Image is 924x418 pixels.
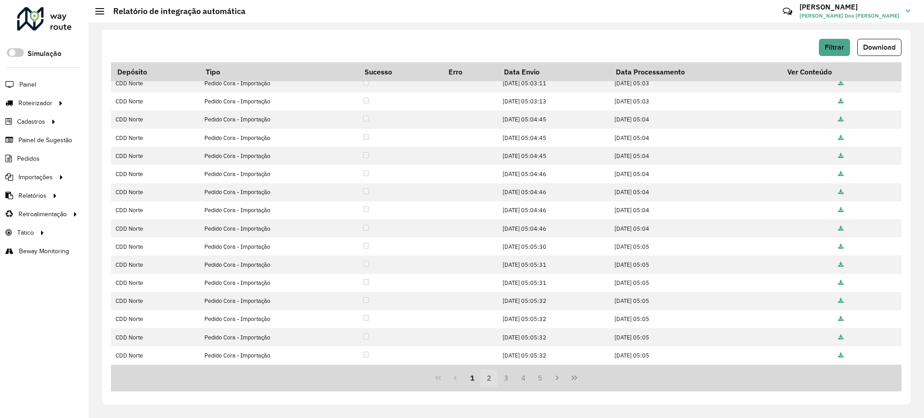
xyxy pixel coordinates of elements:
td: [DATE] 05:04:45 [498,129,610,147]
td: Pedido Cora - Importação [200,346,359,364]
span: Roteirizador [18,98,52,108]
a: Ver Conteúdo [838,334,844,341]
td: [DATE] 05:04 [610,111,781,129]
a: Ver Conteúdo [838,206,844,214]
span: Filtrar [825,43,844,51]
td: [DATE] 05:04 [610,147,781,165]
th: Depósito [111,62,200,81]
a: Ver Conteúdo [838,279,844,287]
td: [DATE] 05:04:46 [498,183,610,201]
td: [DATE] 05:04:45 [498,111,610,129]
span: Pedidos [17,154,40,163]
td: [DATE] 05:05 [610,274,781,292]
td: [DATE] 05:03:11 [498,74,610,93]
a: Ver Conteúdo [838,188,844,196]
td: Pedido Cora - Importação [200,237,359,255]
span: Painel [19,80,36,89]
th: Sucesso [358,62,442,81]
th: Ver Conteúdo [781,62,901,81]
td: [DATE] 05:05:32 [498,346,610,364]
td: [DATE] 05:05:31 [498,255,610,274]
td: Pedido Cora - Importação [200,183,359,201]
a: Ver Conteúdo [838,170,844,178]
td: CDD Norte [111,201,200,219]
span: Painel de Sugestão [18,135,72,145]
th: Erro [442,62,498,81]
td: Pedido Cora - Importação [200,165,359,183]
a: Contato Rápido [778,2,797,21]
td: CDD Norte [111,237,200,255]
td: CDD Norte [111,165,200,183]
span: Download [863,43,896,51]
td: Pedido Cora - Importação [200,111,359,129]
td: CDD Norte [111,74,200,93]
button: Next Page [549,369,566,386]
td: [DATE] 05:04:46 [498,201,610,219]
button: Filtrar [819,39,850,56]
button: 5 [532,369,549,386]
a: Ver Conteúdo [838,116,844,123]
a: Ver Conteúdo [838,134,844,142]
td: CDD Norte [111,183,200,201]
a: Ver Conteúdo [838,243,844,251]
td: Pedido Cora - Importação [200,274,359,292]
td: [DATE] 05:05:30 [498,237,610,255]
td: CDD Norte [111,292,200,310]
h3: [PERSON_NAME] [799,3,899,11]
td: [DATE] 05:05 [610,346,781,364]
td: CDD Norte [111,219,200,237]
td: [DATE] 05:05 [610,310,781,328]
td: [DATE] 05:04:46 [498,219,610,237]
td: [DATE] 05:05 [610,328,781,346]
th: Tipo [200,62,359,81]
span: Importações [18,172,53,182]
a: Ver Conteúdo [838,152,844,160]
button: 2 [480,369,498,386]
td: Pedido Cora - Importação [200,201,359,219]
button: 4 [515,369,532,386]
td: CDD Norte [111,328,200,346]
button: Download [857,39,901,56]
td: CDD Norte [111,310,200,328]
td: [DATE] 05:05:32 [498,310,610,328]
button: 1 [464,369,481,386]
button: 3 [498,369,515,386]
td: Pedido Cora - Importação [200,219,359,237]
label: Simulação [28,48,61,59]
td: [DATE] 05:04 [610,183,781,201]
td: [DATE] 05:03 [610,93,781,111]
h2: Relatório de integração automática [104,6,245,16]
span: Retroalimentação [18,209,67,219]
td: Pedido Cora - Importação [200,147,359,165]
a: Ver Conteúdo [838,352,844,359]
td: Pedido Cora - Importação [200,93,359,111]
td: [DATE] 05:04 [610,129,781,147]
td: [DATE] 05:04 [610,165,781,183]
a: Ver Conteúdo [838,225,844,232]
td: Pedido Cora - Importação [200,74,359,93]
th: Data Envio [498,62,610,81]
span: [PERSON_NAME] Dos [PERSON_NAME] [799,12,899,20]
a: Ver Conteúdo [838,315,844,323]
span: Cadastros [17,117,45,126]
td: CDD Norte [111,255,200,274]
td: [DATE] 05:05:32 [498,328,610,346]
td: [DATE] 05:04 [610,219,781,237]
td: [DATE] 05:03 [610,74,781,93]
td: CDD Norte [111,93,200,111]
a: Ver Conteúdo [838,79,844,87]
th: Data Processamento [610,62,781,81]
td: CDD Norte [111,111,200,129]
td: [DATE] 05:04:46 [498,165,610,183]
td: CDD Norte [111,147,200,165]
td: Pedido Cora - Importação [200,129,359,147]
td: [DATE] 05:05 [610,292,781,310]
td: Pedido Cora - Importação [200,255,359,274]
a: Ver Conteúdo [838,297,844,305]
a: Ver Conteúdo [838,261,844,269]
a: Ver Conteúdo [838,98,844,105]
td: CDD Norte [111,346,200,364]
td: [DATE] 05:05:32 [498,292,610,310]
td: Pedido Cora - Importação [200,310,359,328]
span: Beway Monitoring [19,246,69,256]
